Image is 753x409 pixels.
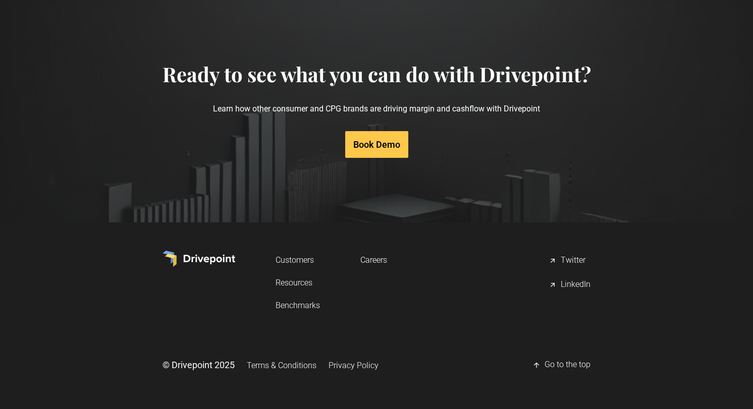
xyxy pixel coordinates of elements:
[163,359,235,371] div: © Drivepoint 2025
[276,251,320,269] a: Customers
[545,359,590,371] div: Go to the top
[163,86,591,131] p: Learn how other consumer and CPG brands are driving margin and cashflow with Drivepoint
[276,296,320,315] a: Benchmarks
[345,131,408,158] a: Book Demo
[549,251,590,271] a: Twitter
[549,275,590,295] a: LinkedIn
[163,62,591,86] h4: Ready to see what you can do with Drivepoint?
[360,251,387,269] a: Careers
[329,356,379,375] a: Privacy Policy
[561,255,585,267] div: Twitter
[561,279,590,291] div: LinkedIn
[276,273,320,292] a: Resources
[532,355,590,375] a: Go to the top
[247,356,316,375] a: Terms & Conditions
